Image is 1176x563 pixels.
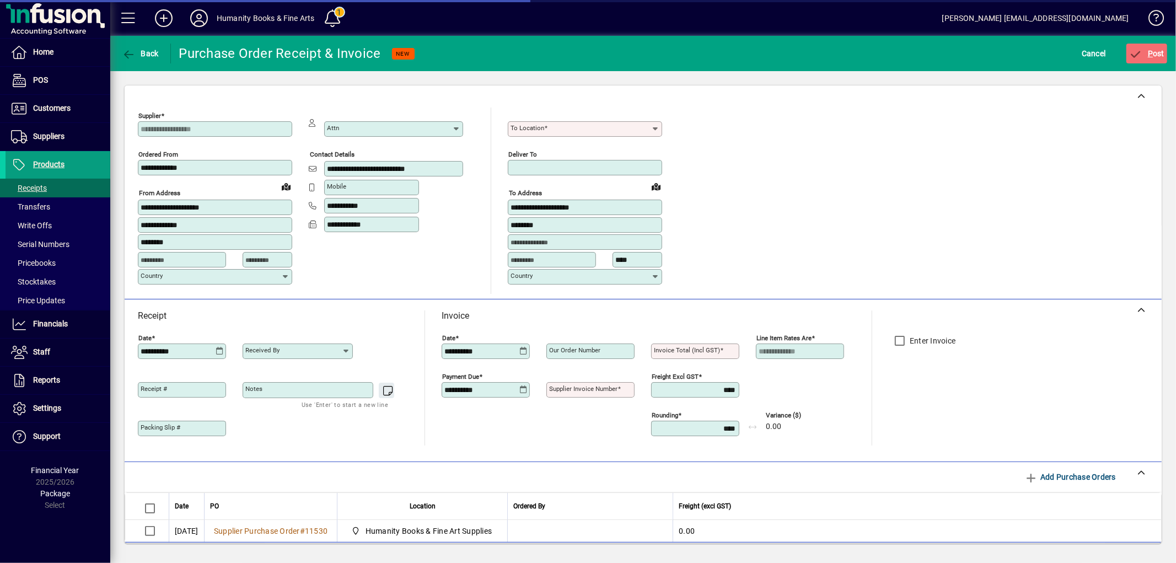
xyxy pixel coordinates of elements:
mat-label: Date [138,334,152,342]
span: # [300,527,305,535]
a: Support [6,423,110,451]
div: Date [175,500,198,512]
span: Serial Numbers [11,240,69,249]
div: Freight (excl GST) [679,500,1147,512]
a: Settings [6,395,110,422]
span: ost [1129,49,1165,58]
div: [PERSON_NAME] [EMAIL_ADDRESS][DOMAIN_NAME] [942,9,1129,27]
span: Back [122,49,159,58]
mat-label: Attn [327,124,339,132]
a: Stocktakes [6,272,110,291]
mat-label: Notes [245,385,262,393]
span: Humanity Books & Fine Art Supplies [348,524,496,538]
a: Financials [6,310,110,338]
a: Customers [6,95,110,122]
span: Date [175,500,189,512]
span: Supplier Purchase Order [214,527,300,535]
mat-label: Received by [245,346,280,354]
span: PO [210,500,219,512]
mat-label: Country [141,272,163,280]
span: P [1148,49,1153,58]
span: Pricebooks [11,259,56,267]
span: 11530 [305,527,327,535]
a: Reports [6,367,110,394]
a: Price Updates [6,291,110,310]
span: Price Updates [11,296,65,305]
label: Enter Invoice [907,335,955,346]
a: POS [6,67,110,94]
mat-label: Payment due [442,373,479,380]
mat-label: Supplier invoice number [549,385,617,393]
mat-label: Mobile [327,183,346,190]
a: Staff [6,339,110,366]
mat-label: Rounding [652,411,678,419]
span: Receipts [11,184,47,192]
mat-label: Freight excl GST [652,373,699,380]
mat-label: Supplier [138,112,161,120]
div: Humanity Books & Fine Arts [217,9,315,27]
mat-label: Deliver To [508,151,537,158]
button: Add [146,8,181,28]
button: Add Purchase Orders [1020,467,1120,487]
a: Supplier Purchase Order#11530 [210,525,331,537]
a: Write Offs [6,216,110,235]
app-page-header-button: Back [110,44,171,63]
span: Financial Year [31,466,79,475]
mat-label: Ordered from [138,151,178,158]
span: Staff [33,347,50,356]
span: POS [33,76,48,84]
span: NEW [396,50,410,57]
a: Receipts [6,179,110,197]
span: Home [33,47,53,56]
span: Ordered By [513,500,545,512]
span: Settings [33,404,61,412]
span: Add Purchase Orders [1024,468,1116,486]
span: Financials [33,319,68,328]
span: Package [40,489,70,498]
span: Location [410,500,436,512]
mat-label: Invoice Total (incl GST) [654,346,720,354]
span: 0.00 [766,422,781,431]
div: PO [210,500,331,512]
div: Purchase Order Receipt & Invoice [179,45,381,62]
mat-label: Date [442,334,455,342]
span: Humanity Books & Fine Art Supplies [366,526,492,537]
a: View on map [647,178,665,195]
mat-label: Receipt # [141,385,167,393]
button: Post [1126,44,1168,63]
a: Suppliers [6,123,110,151]
td: 0.00 [673,520,1161,542]
a: Transfers [6,197,110,216]
a: Home [6,39,110,66]
span: Transfers [11,202,50,211]
button: Cancel [1079,44,1109,63]
mat-label: Country [511,272,533,280]
mat-hint: Use 'Enter' to start a new line [302,398,388,411]
td: [DATE] [169,520,204,542]
a: Pricebooks [6,254,110,272]
mat-label: Our order number [549,346,600,354]
a: View on map [277,178,295,195]
a: Knowledge Base [1140,2,1162,38]
span: Products [33,160,65,169]
button: Profile [181,8,217,28]
span: Customers [33,104,71,112]
span: Freight (excl GST) [679,500,731,512]
span: Stocktakes [11,277,56,286]
button: Back [119,44,162,63]
mat-label: Line item rates are [756,334,812,342]
span: Suppliers [33,132,65,141]
span: Reports [33,376,60,384]
span: Variance ($) [766,412,832,419]
mat-label: Packing Slip # [141,423,180,431]
span: Write Offs [11,221,52,230]
mat-label: To location [511,124,544,132]
a: Serial Numbers [6,235,110,254]
span: Cancel [1082,45,1106,62]
div: Ordered By [513,500,667,512]
span: Support [33,432,61,441]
